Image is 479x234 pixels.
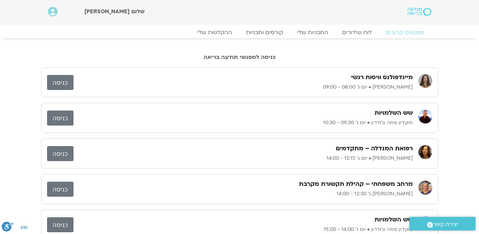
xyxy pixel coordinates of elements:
[418,74,432,88] img: הילן נבות
[299,180,413,188] h3: מרחב משפחתי – קהילת תקשורת מקרבת
[418,181,432,195] img: שגית רוסו יצחקי
[190,29,239,36] a: ההקלטות שלי
[336,144,413,153] h3: רפואת המנדלה – מתקדמים
[418,145,432,159] img: רונית הולנדר
[48,29,431,36] nav: Menu
[374,216,413,224] h3: שש השלמויות
[409,217,476,231] a: יצירת קשר
[374,109,413,117] h3: שש השלמויות
[74,225,413,234] p: מועדון פמה צ'ודרון • יום ג׳ 14:00 - 15:00
[74,190,413,198] p: [PERSON_NAME] ג׳ 12:30 - 14:00
[335,29,379,36] a: לוח שידורים
[47,111,74,126] a: כניסה
[47,146,74,161] a: כניסה
[74,119,413,127] p: מועדון פמה צ'ודרון • יום ג׳ 09:30 - 10:30
[351,73,413,82] h3: מיינדפולנס וויסות רגשי
[290,29,335,36] a: התכניות שלי
[418,110,432,123] img: מועדון פמה צ'ודרון
[47,75,74,90] a: כניסה
[74,154,413,163] p: [PERSON_NAME] • יום ג׳ 12:15 - 14:00
[41,54,438,60] h2: כניסה למפגשי תודעה בריאה
[47,182,74,197] a: כניסה
[239,29,290,36] a: קורסים ותכניות
[379,29,431,36] a: מפגשים קרובים
[84,8,145,15] span: שלום [PERSON_NAME]
[74,83,413,91] p: [PERSON_NAME] • יום ג׳ 08:00 - 09:00
[433,220,458,229] span: יצירת קשר
[47,217,74,232] a: כניסה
